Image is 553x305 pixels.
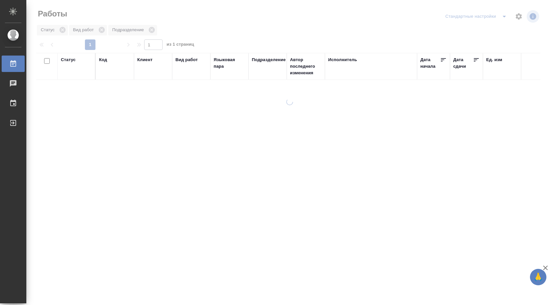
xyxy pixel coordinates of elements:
div: Дата сдачи [453,57,473,70]
div: Код [99,57,107,63]
div: Языковая пара [214,57,245,70]
span: 🙏 [533,270,544,284]
div: Автор последнего изменения [290,57,322,76]
div: Исполнитель [328,57,357,63]
button: 🙏 [530,269,546,285]
div: Ед. изм [486,57,502,63]
div: Дата начала [420,57,440,70]
div: Вид работ [175,57,198,63]
div: Статус [61,57,76,63]
div: Подразделение [252,57,286,63]
div: Клиент [137,57,152,63]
